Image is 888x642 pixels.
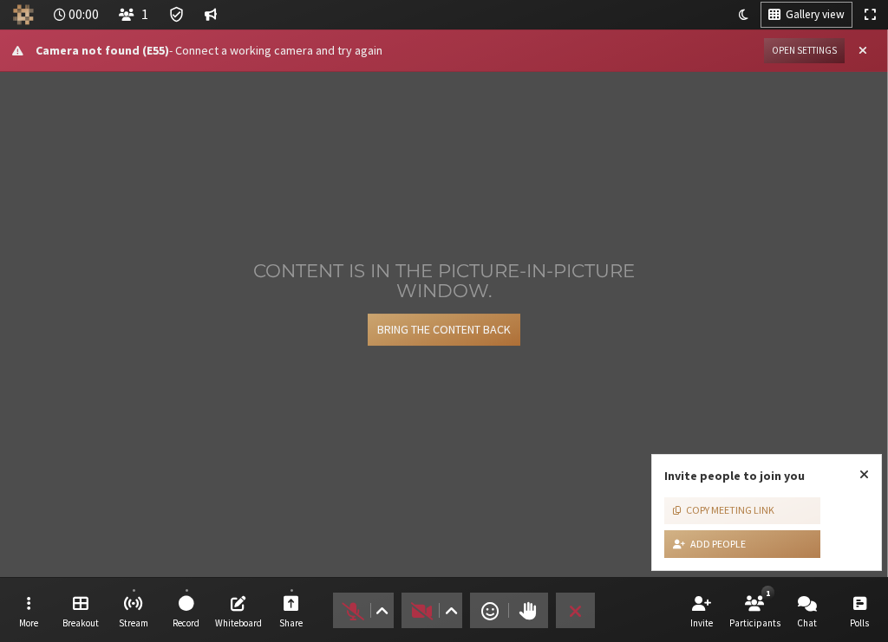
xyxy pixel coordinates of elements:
[198,3,224,27] button: Conversation
[402,593,462,628] button: Start video (Alt+V)
[470,593,509,628] button: Send a reaction
[732,3,755,27] button: Using dark theme
[112,3,155,27] button: Open participant list
[761,586,774,600] div: 1
[214,587,263,634] button: Open shared whiteboard
[786,9,845,22] span: Gallery view
[690,618,713,628] span: Invite
[797,618,817,628] span: Chat
[851,38,876,63] button: Close alert
[368,314,520,346] button: Bring the content back
[4,587,53,634] button: Open menu
[119,618,148,628] span: Stream
[847,455,881,495] button: Close popover
[673,503,774,518] div: Copy meeting link
[69,7,99,22] span: 00:00
[730,587,779,634] button: Open participant list
[858,3,882,27] button: Fullscreen
[47,3,107,27] div: Timer
[677,587,726,634] button: Invite participants (Alt+I)
[267,587,316,634] button: Start sharing
[36,42,752,60] div: - Connect a working camera and try again
[109,587,158,634] button: Start streaming
[222,261,666,302] h3: Content is in the Picture-in-Picture window.
[36,42,169,58] strong: Camera not found (E55)
[509,593,548,628] button: Raise hand
[161,3,192,27] div: Meeting details Encryption enabled
[141,7,148,22] span: 1
[279,618,303,628] span: Share
[783,587,832,634] button: Open chat
[162,587,211,634] button: Start recording
[62,618,99,628] span: Breakout
[556,593,595,628] button: End or leave meeting
[664,468,805,483] label: Invite people to join you
[850,618,869,628] span: Polls
[835,587,884,634] button: Open poll
[19,618,38,628] span: More
[761,3,852,27] button: Change layout
[440,593,461,628] button: Video setting
[13,4,34,25] img: Iotum
[764,38,845,63] button: Open settings
[729,618,780,628] span: Participants
[333,593,394,628] button: Unmute (Alt+A)
[664,530,820,558] button: Add people
[56,587,105,634] button: Manage Breakout Rooms
[173,618,199,628] span: Record
[664,497,820,525] button: Copy meeting link
[215,618,262,628] span: Whiteboard
[371,593,393,628] button: Audio settings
